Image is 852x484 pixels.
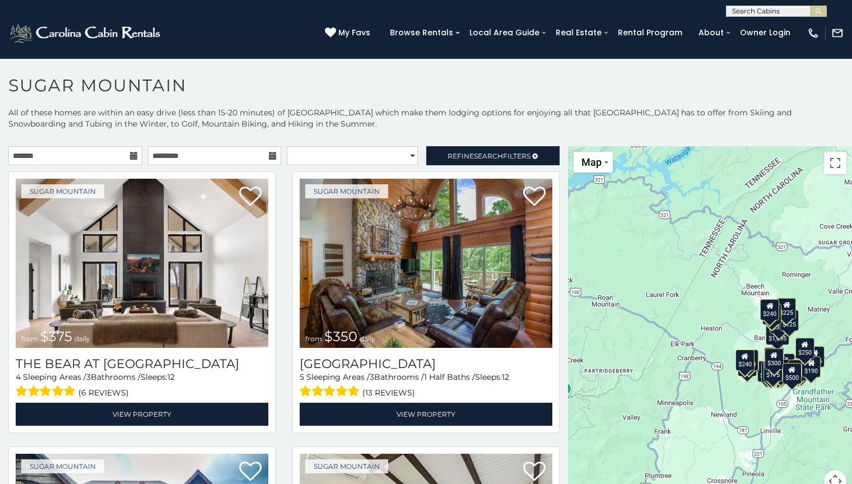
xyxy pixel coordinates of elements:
[805,346,824,367] div: $155
[760,299,779,320] div: $240
[338,27,370,39] span: My Favs
[239,460,262,484] a: Add to favorites
[16,403,268,426] a: View Property
[788,360,807,381] div: $195
[739,351,758,372] div: $225
[782,363,801,384] div: $500
[16,371,268,400] div: Sleeping Areas / Bathrooms / Sleeps:
[384,24,459,41] a: Browse Rentals
[21,459,104,473] a: Sugar Mountain
[305,184,388,198] a: Sugar Mountain
[21,334,38,343] span: from
[574,152,613,173] button: Change map style
[86,372,91,382] span: 3
[305,334,322,343] span: from
[464,24,545,41] a: Local Area Guide
[16,356,268,371] h3: The Bear At Sugar Mountain
[831,27,844,39] img: mail-regular-white.png
[40,328,72,345] span: $375
[370,372,374,382] span: 3
[305,459,388,473] a: Sugar Mountain
[300,403,552,426] a: View Property
[735,350,754,371] div: $240
[78,385,129,400] span: (6 reviews)
[775,353,794,375] div: $200
[581,156,602,168] span: Map
[502,372,509,382] span: 12
[764,348,783,370] div: $300
[324,328,357,345] span: $350
[16,179,268,348] img: The Bear At Sugar Mountain
[763,347,783,369] div: $190
[474,152,503,160] span: Search
[362,385,415,400] span: (13 reviews)
[765,324,789,345] div: $1,095
[21,184,104,198] a: Sugar Mountain
[550,24,607,41] a: Real Estate
[734,24,796,41] a: Owner Login
[779,310,798,331] div: $125
[325,27,373,39] a: My Favs
[75,334,90,343] span: daily
[448,152,530,160] span: Refine Filters
[523,185,546,209] a: Add to favorites
[763,360,782,381] div: $175
[795,338,814,359] div: $250
[761,361,780,383] div: $155
[777,298,796,319] div: $225
[300,356,552,371] a: [GEOGRAPHIC_DATA]
[167,372,175,382] span: 12
[426,146,560,165] a: RefineSearchFilters
[360,334,375,343] span: daily
[16,372,21,382] span: 4
[300,372,304,382] span: 5
[300,356,552,371] h3: Grouse Moor Lodge
[612,24,688,41] a: Rental Program
[765,347,784,369] div: $265
[807,27,820,39] img: phone-regular-white.png
[739,350,758,371] div: $210
[8,22,164,44] img: White-1-2.png
[300,179,552,348] a: Grouse Moor Lodge from $350 daily
[762,304,781,325] div: $170
[16,356,268,371] a: The Bear At [GEOGRAPHIC_DATA]
[239,185,262,209] a: Add to favorites
[16,179,268,348] a: The Bear At Sugar Mountain from $375 daily
[300,179,552,348] img: Grouse Moor Lodge
[802,356,821,378] div: $190
[523,460,546,484] a: Add to favorites
[693,24,729,41] a: About
[824,152,846,174] button: Toggle fullscreen view
[424,372,475,382] span: 1 Half Baths /
[300,371,552,400] div: Sleeping Areas / Bathrooms / Sleeps:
